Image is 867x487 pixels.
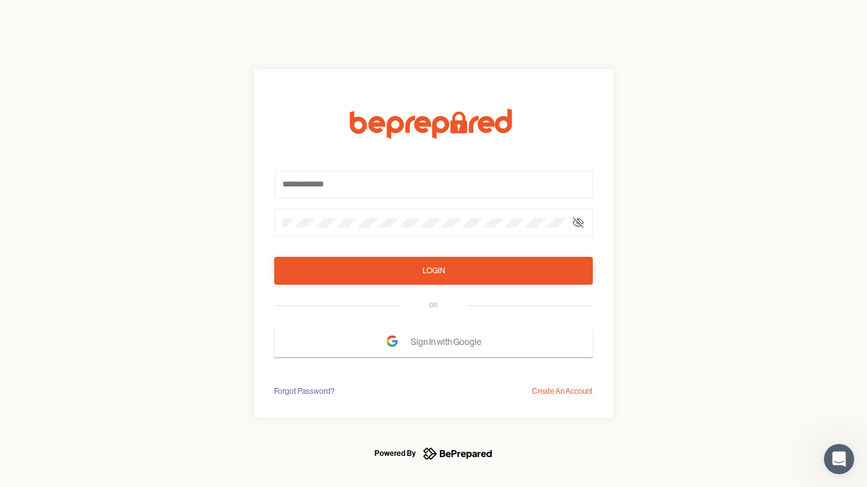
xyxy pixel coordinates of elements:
button: Login [274,257,593,285]
iframe: Intercom live chat [824,444,854,474]
span: Sign In with Google [411,330,487,353]
div: OR [429,301,438,311]
div: Powered By [374,446,416,461]
div: Forgot Password? [274,385,334,398]
button: Sign In with Google [274,327,593,357]
div: Create An Account [532,385,593,398]
div: Login [423,264,445,277]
